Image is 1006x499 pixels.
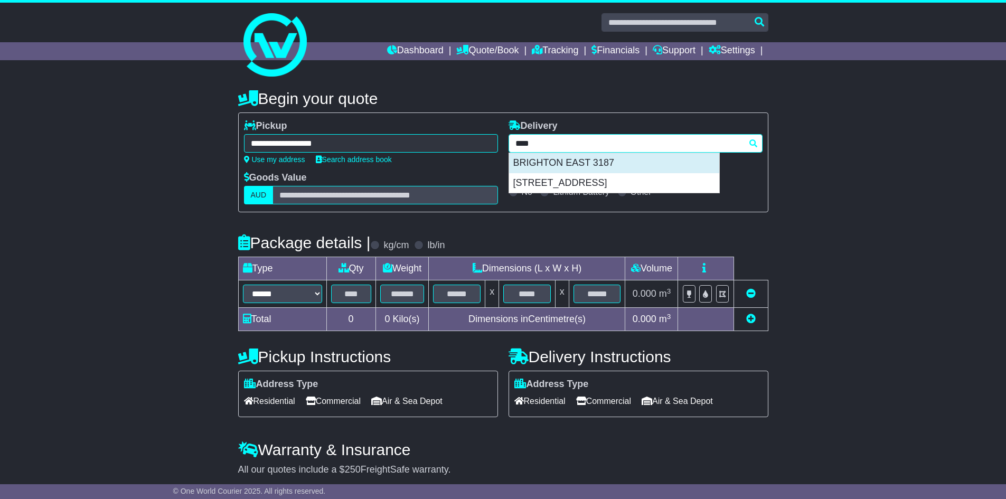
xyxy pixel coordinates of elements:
[653,42,695,60] a: Support
[746,288,756,299] a: Remove this item
[244,120,287,132] label: Pickup
[387,42,444,60] a: Dashboard
[429,308,625,331] td: Dimensions in Centimetre(s)
[238,348,498,365] h4: Pickup Instructions
[427,240,445,251] label: lb/in
[709,42,755,60] a: Settings
[667,287,671,295] sup: 3
[532,42,578,60] a: Tracking
[238,234,371,251] h4: Package details |
[244,186,274,204] label: AUD
[514,379,589,390] label: Address Type
[746,314,756,324] a: Add new item
[375,257,429,280] td: Weight
[509,134,763,153] typeahead: Please provide city
[238,90,768,107] h4: Begin your quote
[244,172,307,184] label: Goods Value
[591,42,640,60] a: Financials
[316,155,392,164] a: Search address book
[238,308,326,331] td: Total
[244,155,305,164] a: Use my address
[659,314,671,324] span: m
[633,288,656,299] span: 0.000
[238,464,768,476] div: All our quotes include a $ FreightSafe warranty.
[326,308,375,331] td: 0
[509,153,719,173] div: BRIGHTON EAST 3187
[456,42,519,60] a: Quote/Book
[384,314,390,324] span: 0
[326,257,375,280] td: Qty
[375,308,429,331] td: Kilo(s)
[173,487,326,495] span: © One World Courier 2025. All rights reserved.
[238,441,768,458] h4: Warranty & Insurance
[659,288,671,299] span: m
[514,393,566,409] span: Residential
[642,393,713,409] span: Air & Sea Depot
[667,313,671,321] sup: 3
[244,379,318,390] label: Address Type
[383,240,409,251] label: kg/cm
[576,393,631,409] span: Commercial
[509,173,719,193] div: [STREET_ADDRESS]
[429,257,625,280] td: Dimensions (L x W x H)
[485,280,499,308] td: x
[306,393,361,409] span: Commercial
[633,314,656,324] span: 0.000
[238,257,326,280] td: Type
[345,464,361,475] span: 250
[509,348,768,365] h4: Delivery Instructions
[509,120,558,132] label: Delivery
[371,393,443,409] span: Air & Sea Depot
[244,393,295,409] span: Residential
[625,257,678,280] td: Volume
[555,280,569,308] td: x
